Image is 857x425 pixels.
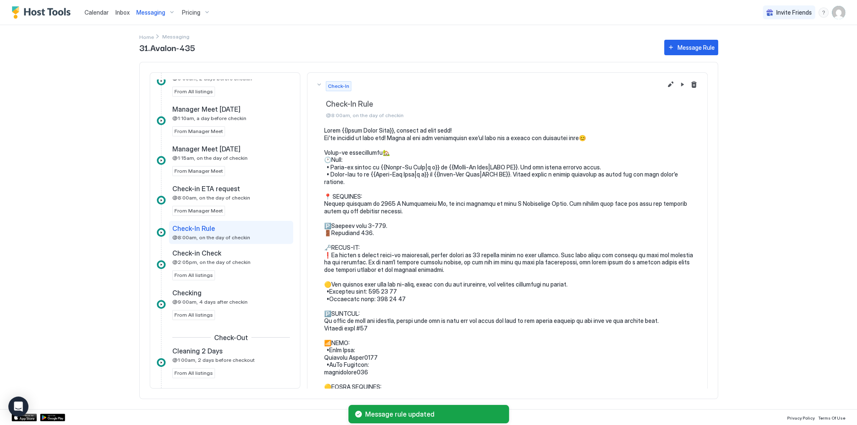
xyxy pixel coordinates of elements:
[174,128,223,135] span: From Manager Meet
[84,8,109,17] a: Calendar
[115,8,130,17] a: Inbox
[174,88,213,95] span: From All listings
[12,6,74,19] a: Host Tools Logo
[172,249,221,257] span: Check-in Check
[136,9,165,16] span: Messaging
[172,155,248,161] span: @1:15am, on the day of checkin
[182,9,200,16] span: Pricing
[326,100,699,109] span: Check-In Rule
[115,9,130,16] span: Inbox
[326,112,699,118] span: @8:00am, on the day of checkin
[776,9,812,16] span: Invite Friends
[162,33,189,40] span: Breadcrumb
[174,369,213,377] span: From All listings
[172,195,250,201] span: @8:00am, on the day of checkin
[172,259,251,265] span: @2:05pm, on the day of checkin
[664,40,718,55] button: Message Rule
[689,79,699,90] button: Delete message rule
[832,6,845,19] div: User profile
[365,410,502,418] span: Message rule updated
[819,8,829,18] div: menu
[172,234,250,241] span: @8:00am, on the day of checkin
[84,9,109,16] span: Calendar
[172,357,255,363] span: @1:00am, 2 days before checkout
[172,145,240,153] span: Manager Meet [DATE]
[139,41,656,54] span: 31.Avalon-435
[172,299,248,305] span: @9:00am, 4 days after checkin
[214,333,248,342] span: Check-Out
[174,207,223,215] span: From Manager Meet
[172,184,240,193] span: Check-in ETA request
[174,311,213,319] span: From All listings
[678,43,715,52] div: Message Rule
[665,79,675,90] button: Edit message rule
[328,82,349,90] span: Check-In
[174,271,213,279] span: From All listings
[172,115,246,121] span: @1:10am, a day before checkin
[172,105,240,113] span: Manager Meet [DATE]
[172,289,202,297] span: Checking
[307,73,707,127] button: Check-InCheck-In Rule@8:00am, on the day of checkin
[8,397,28,417] div: Open Intercom Messenger
[172,347,223,355] span: Cleaning 2 Days
[172,224,215,233] span: Check-In Rule
[139,34,154,40] span: Home
[677,79,687,90] button: Pause Message Rule
[139,32,154,41] div: Breadcrumb
[139,32,154,41] a: Home
[174,167,223,175] span: From Manager Meet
